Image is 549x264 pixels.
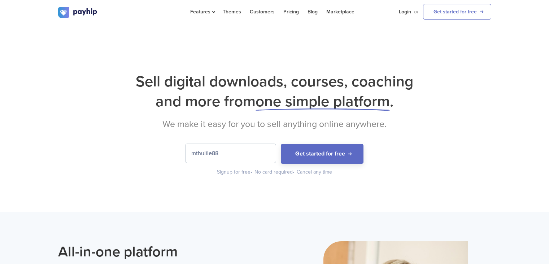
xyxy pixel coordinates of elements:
a: Get started for free [423,4,491,20]
span: • [293,169,295,175]
h2: We make it easy for you to sell anything online anywhere. [58,119,491,129]
span: Features [190,9,214,15]
img: logo.svg [58,7,98,18]
button: Get started for free [281,144,363,164]
span: • [250,169,252,175]
span: one simple platform [256,92,390,111]
input: Enter your email address [186,144,276,163]
span: . [390,92,393,111]
div: Signup for free [217,169,253,176]
div: No card required [254,169,295,176]
h2: All-in-one platform [58,241,269,262]
h1: Sell digital downloads, courses, coaching and more from [58,72,491,111]
div: Cancel any time [297,169,332,176]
